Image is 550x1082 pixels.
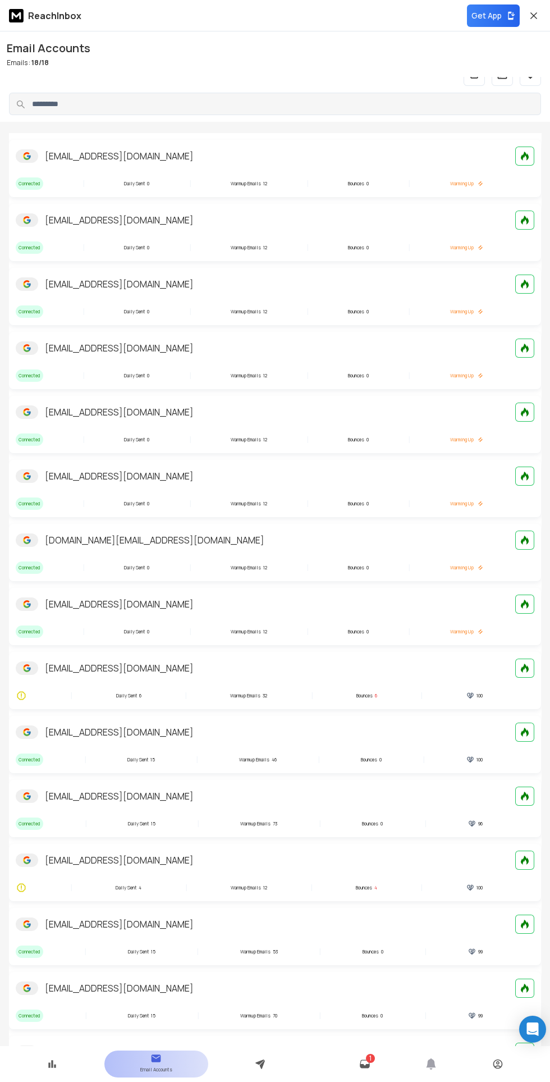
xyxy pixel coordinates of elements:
[124,628,149,635] div: 0
[85,1009,87,1022] span: |
[45,853,194,867] p: [EMAIL_ADDRESS][DOMAIN_NAME]
[306,625,309,638] span: |
[240,1012,271,1019] p: Warmup Emails
[348,244,364,251] p: Bounces
[468,948,483,956] div: 99
[231,436,267,443] div: 12
[189,625,191,638] span: |
[231,628,267,635] div: 12
[408,305,410,318] span: |
[319,945,321,958] span: |
[16,818,43,830] span: Connected
[124,564,145,571] p: Daily Sent
[45,533,264,547] p: [DOMAIN_NAME][EMAIL_ADDRESS][DOMAIN_NAME]
[362,820,378,827] p: Bounces
[240,948,271,955] p: Warmup Emails
[231,628,261,635] p: Warmup Emails
[366,244,369,251] p: 0
[45,981,194,995] p: [EMAIL_ADDRESS][DOMAIN_NAME]
[450,244,483,251] p: Warming Up
[185,689,187,702] span: |
[189,305,191,318] span: |
[124,628,145,635] p: Daily Sent
[84,753,86,766] span: |
[348,500,364,507] p: Bounces
[306,497,309,510] span: |
[310,881,313,894] span: |
[240,820,271,827] p: Warmup Emails
[45,149,194,163] p: [EMAIL_ADDRESS][DOMAIN_NAME]
[45,725,194,739] p: [EMAIL_ADDRESS][DOMAIN_NAME]
[369,1054,372,1063] span: 1
[231,180,261,187] p: Warmup Emails
[45,1046,194,1059] p: [EMAIL_ADDRESS][DOMAIN_NAME]
[82,369,85,382] span: |
[231,564,267,571] div: 12
[424,1009,427,1022] span: |
[450,564,483,571] p: Warming Up
[239,756,269,763] p: Warmup Emails
[381,948,383,955] p: 0
[408,561,410,574] span: |
[124,308,149,315] div: 0
[366,628,369,635] p: 0
[319,817,321,830] span: |
[45,917,194,931] p: [EMAIL_ADDRESS][DOMAIN_NAME]
[82,305,85,318] span: |
[82,561,85,574] span: |
[16,626,43,638] span: Connected
[70,881,72,894] span: |
[16,241,43,254] span: Connected
[450,500,483,507] p: Warming Up
[408,625,410,638] span: |
[408,241,410,254] span: |
[466,756,483,764] div: 100
[128,948,149,955] p: Daily Sent
[124,244,149,251] div: 0
[45,661,194,675] p: [EMAIL_ADDRESS][DOMAIN_NAME]
[140,1064,172,1075] p: Email Accounts
[189,497,191,510] span: |
[424,945,427,958] span: |
[124,564,149,571] div: 0
[408,177,410,190] span: |
[381,1012,383,1019] p: 0
[450,180,483,187] p: Warming Up
[348,372,364,379] p: Bounces
[420,881,423,894] span: |
[45,341,194,355] p: [EMAIL_ADDRESS][DOMAIN_NAME]
[31,58,49,67] span: 18 / 18
[196,945,199,958] span: |
[348,180,364,187] p: Bounces
[231,372,261,379] p: Warmup Emails
[306,241,309,254] span: |
[116,692,137,699] p: Daily Sent
[16,305,43,318] span: Connected
[408,497,410,510] span: |
[45,213,194,227] p: [EMAIL_ADDRESS][DOMAIN_NAME]
[45,277,194,291] p: [EMAIL_ADDRESS][DOMAIN_NAME]
[306,177,309,190] span: |
[45,789,194,803] p: [EMAIL_ADDRESS][DOMAIN_NAME]
[231,372,267,379] div: 12
[519,1016,546,1043] div: Open Intercom Messenger
[45,597,194,611] p: [EMAIL_ADDRESS][DOMAIN_NAME]
[361,756,377,763] p: Bounces
[231,500,261,507] p: Warmup Emails
[239,756,277,763] div: 46
[424,817,427,830] span: |
[366,564,369,571] p: 0
[231,500,267,507] div: 12
[348,308,364,315] p: Bounces
[450,308,483,315] p: Warming Up
[306,305,309,318] span: |
[82,433,85,446] span: |
[468,820,483,828] div: 96
[306,561,309,574] span: |
[466,692,483,700] div: 100
[467,4,520,27] button: Get App
[7,58,90,67] p: Emails :
[189,433,191,446] span: |
[366,500,369,507] p: 0
[359,1058,370,1070] a: 1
